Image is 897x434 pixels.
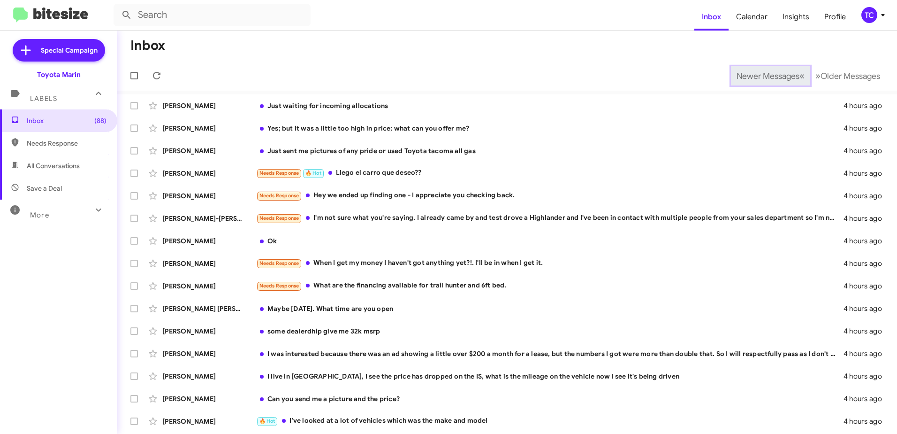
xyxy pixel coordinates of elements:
div: [PERSON_NAME] [PERSON_NAME] [162,304,256,313]
a: Calendar [729,3,775,31]
div: I live in [GEOGRAPHIC_DATA], I see the price has dropped on the IS, what is the mileage on the ve... [256,372,844,381]
div: 4 hours ago [844,101,889,110]
span: All Conversations [27,161,80,170]
span: Needs Response [259,193,299,199]
div: 4 hours ago [844,214,889,223]
h1: Inbox [130,38,165,53]
span: Needs Response [259,215,299,221]
div: Just sent me pictures of any pride or used Toyota tacoma all gas [256,146,844,155]
div: 4 hours ago [844,372,889,381]
div: TC [861,7,877,23]
div: I was interested because there was an ad showing a little over $200 a month for a lease, but the ... [256,349,844,358]
div: 4 hours ago [844,236,889,246]
span: (88) [94,116,106,125]
a: Inbox [694,3,729,31]
button: Next [810,66,886,85]
div: Llego el carro que deseo?? [256,168,844,178]
div: I'm not sure what you're saying. I already came by and test drove a Highlander and I've been in c... [256,213,844,224]
span: Inbox [27,116,106,125]
div: [PERSON_NAME] [162,417,256,426]
div: Maybe [DATE]. What time are you open [256,304,844,313]
div: [PERSON_NAME] [162,281,256,291]
div: [PERSON_NAME] [162,259,256,268]
div: 4 hours ago [844,259,889,268]
div: [PERSON_NAME] [162,146,256,155]
span: Needs Response [259,260,299,266]
div: [PERSON_NAME]-[PERSON_NAME] [162,214,256,223]
div: [PERSON_NAME] [162,349,256,358]
button: TC [853,7,887,23]
span: » [815,70,821,82]
span: Needs Response [27,139,106,148]
div: [PERSON_NAME] [162,326,256,336]
button: Previous [731,66,810,85]
div: I've looked at a lot of vehicles which was the make and model [256,416,844,426]
div: 4 hours ago [844,326,889,336]
span: Needs Response [259,170,299,176]
a: Special Campaign [13,39,105,62]
a: Profile [817,3,853,31]
span: Save a Deal [27,184,62,193]
div: [PERSON_NAME] [162,394,256,403]
span: 🔥 Hot [305,170,321,176]
div: 4 hours ago [844,191,889,201]
div: 4 hours ago [844,169,889,178]
span: Older Messages [821,71,880,81]
div: Can you send me a picture and the price? [256,394,844,403]
span: Needs Response [259,283,299,289]
div: [PERSON_NAME] [162,191,256,201]
div: When I get my money I haven't got anything yet?!. I'll be in when I get it. [256,258,844,269]
div: [PERSON_NAME] [162,124,256,133]
div: Hey we ended up finding one - I appreciate you checking back. [256,190,844,201]
span: More [30,211,49,219]
span: « [799,70,805,82]
div: [PERSON_NAME] [162,169,256,178]
span: 🔥 Hot [259,418,275,424]
span: Special Campaign [41,46,98,55]
div: 4 hours ago [844,146,889,155]
a: Insights [775,3,817,31]
nav: Page navigation example [731,66,886,85]
span: Labels [30,94,57,103]
div: Yes; but it was a little too high in price; what can you offer me? [256,124,844,133]
div: [PERSON_NAME] [162,236,256,246]
div: 4 hours ago [844,124,889,133]
div: Just waiting for incoming allocations [256,101,844,110]
div: [PERSON_NAME] [162,101,256,110]
span: Newer Messages [737,71,799,81]
div: 4 hours ago [844,394,889,403]
div: 4 hours ago [844,304,889,313]
div: 4 hours ago [844,281,889,291]
input: Search [114,4,311,26]
div: 4 hours ago [844,417,889,426]
div: [PERSON_NAME] [162,372,256,381]
div: Toyota Marin [37,70,81,79]
div: 4 hours ago [844,349,889,358]
div: Ok [256,236,844,246]
div: some dealerdhip give me 32k msrp [256,326,844,336]
div: What are the financing available for trail hunter and 6ft bed. [256,280,844,291]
